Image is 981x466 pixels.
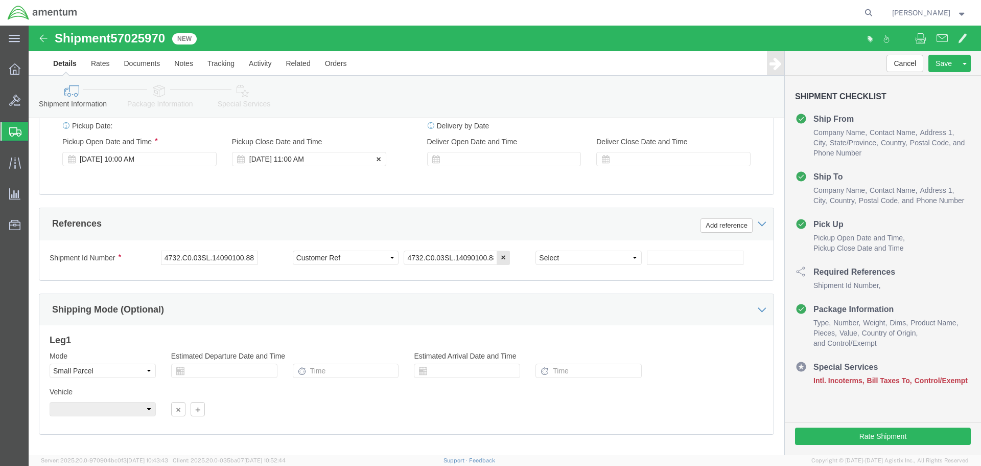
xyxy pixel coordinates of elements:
[892,7,967,19] button: [PERSON_NAME]
[443,457,469,463] a: Support
[244,457,286,463] span: [DATE] 10:52:44
[127,457,168,463] span: [DATE] 10:43:43
[7,5,78,20] img: logo
[892,7,950,18] span: Ahmed Warraiat
[811,456,969,465] span: Copyright © [DATE]-[DATE] Agistix Inc., All Rights Reserved
[29,26,981,455] iframe: FS Legacy Container
[469,457,495,463] a: Feedback
[173,457,286,463] span: Client: 2025.20.0-035ba07
[41,457,168,463] span: Server: 2025.20.0-970904bc0f3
